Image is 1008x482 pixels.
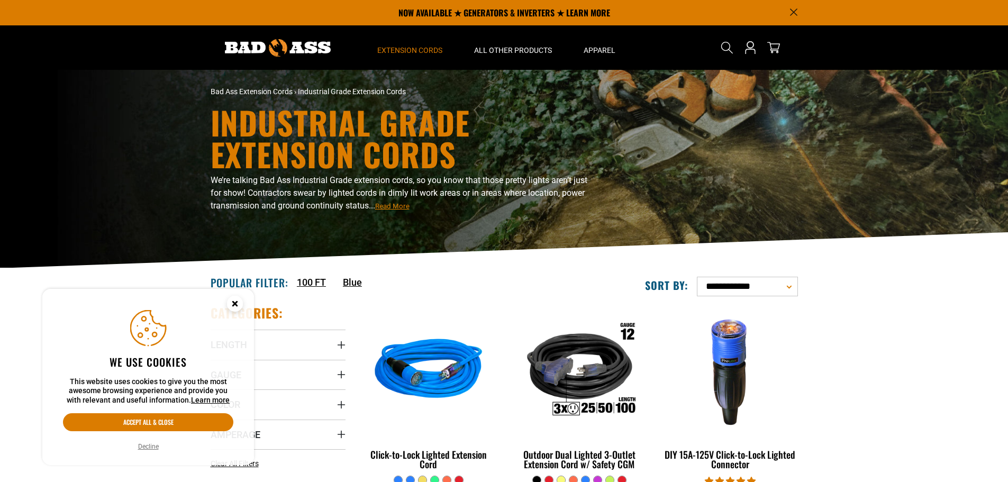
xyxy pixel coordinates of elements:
p: This website uses cookies to give you the most awesome browsing experience and provide you with r... [63,377,233,405]
img: Bad Ass Extension Cords [225,39,331,57]
label: Sort by: [645,278,688,292]
h2: Popular Filter: [211,276,288,289]
button: Accept all & close [63,413,233,431]
img: blue [362,310,495,432]
summary: Amperage [211,420,346,449]
h2: We use cookies [63,355,233,369]
a: Outdoor Dual Lighted 3-Outlet Extension Cord w/ Safety CGM Outdoor Dual Lighted 3-Outlet Extensio... [512,305,647,475]
div: Click-to-Lock Lighted Extension Cord [361,450,496,469]
button: Decline [135,441,162,452]
summary: Length [211,330,346,359]
span: › [294,87,296,96]
summary: Gauge [211,360,346,389]
summary: Color [211,389,346,419]
a: 100 FT [297,275,326,289]
span: Read More [375,202,410,210]
a: DIY 15A-125V Click-to-Lock Lighted Connector DIY 15A-125V Click-to-Lock Lighted Connector [662,305,797,475]
img: Outdoor Dual Lighted 3-Outlet Extension Cord w/ Safety CGM [513,310,646,432]
a: Learn more [191,396,230,404]
a: blue Click-to-Lock Lighted Extension Cord [361,305,496,475]
summary: Apparel [568,25,631,70]
span: Apparel [584,46,615,55]
h1: Industrial Grade Extension Cords [211,106,597,170]
a: Bad Ass Extension Cords [211,87,293,96]
summary: Extension Cords [361,25,458,70]
div: DIY 15A-125V Click-to-Lock Lighted Connector [662,450,797,469]
a: Blue [343,275,362,289]
img: DIY 15A-125V Click-to-Lock Lighted Connector [664,310,797,432]
summary: All Other Products [458,25,568,70]
span: Industrial Grade Extension Cords [298,87,406,96]
summary: Search [719,39,735,56]
p: We’re talking Bad Ass Industrial Grade extension cords, so you know that those pretty lights aren... [211,174,597,212]
span: Clear All Filters [211,459,259,468]
span: Extension Cords [377,46,442,55]
aside: Cookie Consent [42,289,254,466]
div: Outdoor Dual Lighted 3-Outlet Extension Cord w/ Safety CGM [512,450,647,469]
span: All Other Products [474,46,552,55]
nav: breadcrumbs [211,86,597,97]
